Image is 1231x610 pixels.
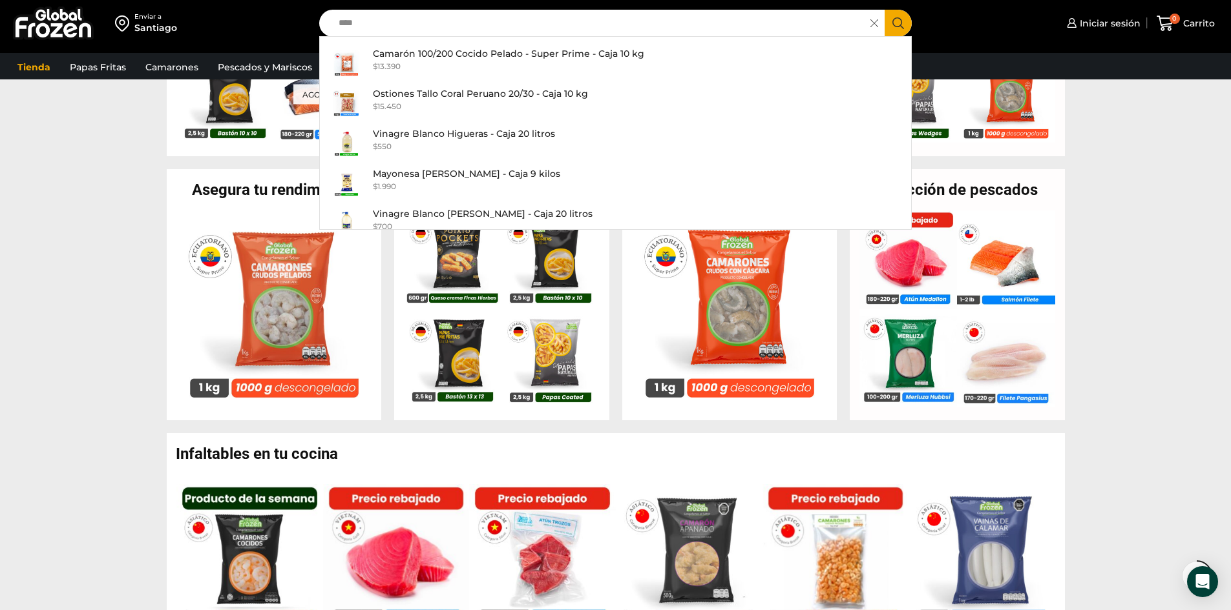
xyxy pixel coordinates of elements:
a: Vinagre Blanco Higueras - Caja 20 litros $550 [320,123,912,163]
span: $ [373,101,377,111]
h2: Asegura tu rendimiento [167,182,382,198]
a: Camarón 100/200 Cocido Pelado - Super Prime - Caja 10 kg $13.390 [320,43,912,83]
a: Papas Fritas [63,55,132,79]
h2: Infaltables en tu cocina [176,446,1065,462]
span: $ [373,221,377,231]
p: Vinagre Blanco Higueras - Caja 20 litros [373,127,555,141]
a: Camarones [139,55,205,79]
bdi: 13.390 [373,61,401,71]
bdi: 15.450 [373,101,401,111]
a: Pescados y Mariscos [211,55,319,79]
a: 0 Carrito [1153,8,1218,39]
span: $ [373,61,377,71]
a: Mayonesa [PERSON_NAME] - Caja 9 kilos $1.990 [320,163,912,203]
span: Carrito [1180,17,1215,30]
a: Ostiones Tallo Coral Peruano 20/30 - Caja 10 kg $15.450 [320,83,912,123]
div: Santiago [134,21,177,34]
span: $ [373,141,377,151]
a: Tienda [11,55,57,79]
a: Vinagre Blanco [PERSON_NAME] - Caja 20 litros $700 [320,203,912,243]
button: Search button [885,10,912,37]
a: Iniciar sesión [1064,10,1141,36]
p: Agotado [293,85,352,105]
h2: Selección de pescados [850,182,1065,198]
div: Enviar a [134,12,177,21]
p: Mayonesa [PERSON_NAME] - Caja 9 kilos [373,167,560,181]
bdi: 1.990 [373,181,396,191]
img: address-field-icon.svg [115,12,134,34]
p: Ostiones Tallo Coral Peruano 20/30 - Caja 10 kg [373,86,588,101]
span: $ [373,181,377,191]
bdi: 700 [373,221,392,231]
span: 0 [1170,14,1180,24]
span: Iniciar sesión [1077,17,1141,30]
div: Open Intercom Messenger [1187,566,1218,597]
p: Vinagre Blanco [PERSON_NAME] - Caja 20 litros [373,207,593,221]
p: Camarón 100/200 Cocido Pelado - Super Prime - Caja 10 kg [373,46,644,61]
bdi: 550 [373,141,392,151]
